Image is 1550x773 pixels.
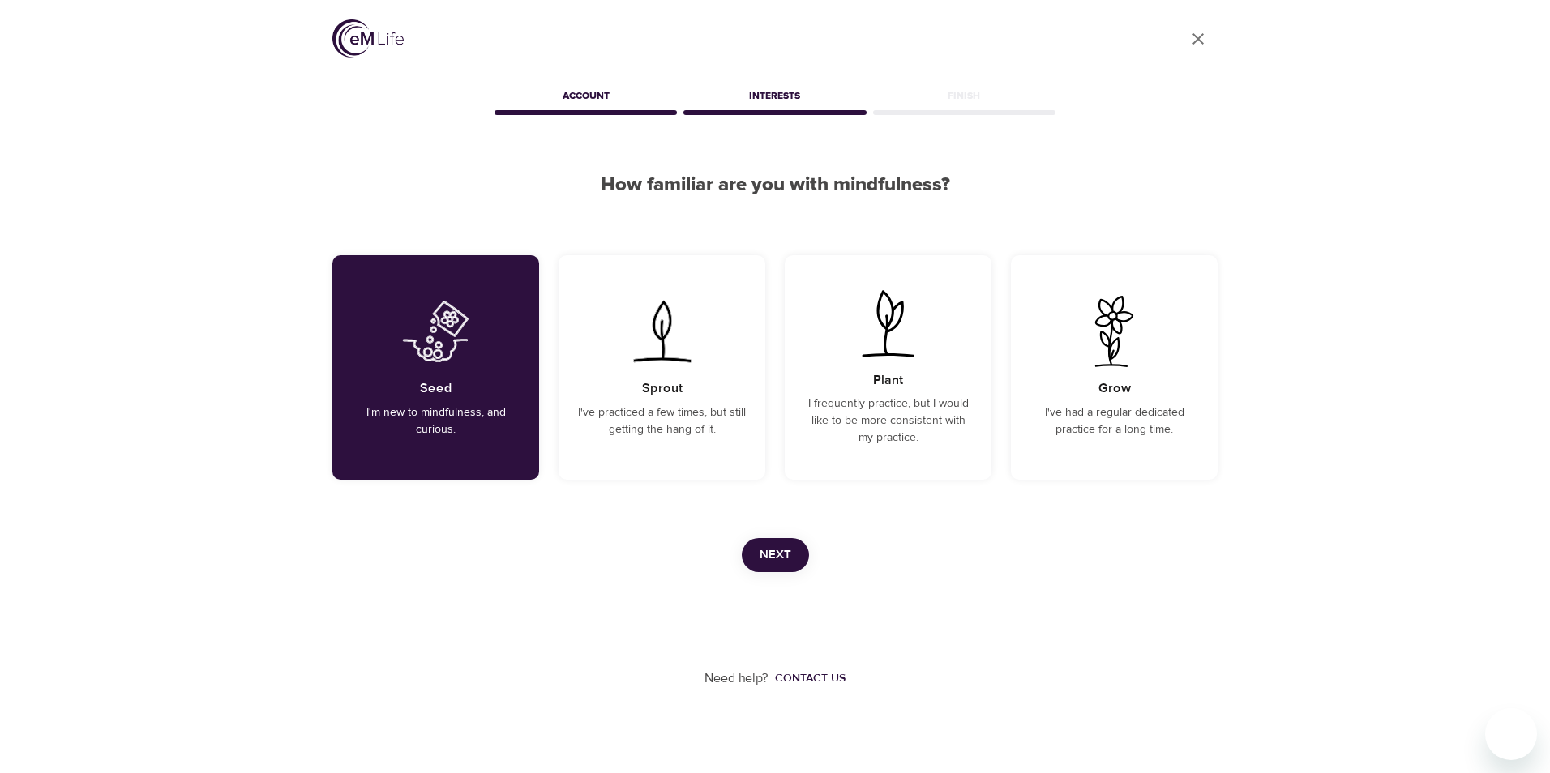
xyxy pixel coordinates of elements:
[332,173,1218,197] h2: How familiar are you with mindfulness?
[1030,404,1198,438] p: I've had a regular dedicated practice for a long time.
[352,404,520,438] p: I'm new to mindfulness, and curious.
[704,669,769,688] p: Need help?
[760,545,791,566] span: Next
[1073,296,1155,367] img: I've had a regular dedicated practice for a long time.
[873,372,903,389] h5: Plant
[642,380,683,397] h5: Sprout
[559,255,765,480] div: I've practiced a few times, but still getting the hang of it.SproutI've practiced a few times, bu...
[1011,255,1218,480] div: I've had a regular dedicated practice for a long time.GrowI've had a regular dedicated practice f...
[395,296,477,367] img: I'm new to mindfulness, and curious.
[785,255,991,480] div: I frequently practice, but I would like to be more consistent with my practice.PlantI frequently ...
[775,670,846,686] div: Contact us
[621,296,703,367] img: I've practiced a few times, but still getting the hang of it.
[769,670,846,686] a: Contact us
[804,395,972,446] p: I frequently practice, but I would like to be more consistent with my practice.
[742,538,809,572] button: Next
[578,404,746,438] p: I've practiced a few times, but still getting the hang of it.
[1485,708,1537,760] iframe: Button to launch messaging window
[1098,380,1131,397] h5: Grow
[1179,19,1218,58] a: close
[420,380,452,397] h5: Seed
[332,255,539,480] div: I'm new to mindfulness, and curious.SeedI'm new to mindfulness, and curious.
[332,19,404,58] img: logo
[847,288,929,359] img: I frequently practice, but I would like to be more consistent with my practice.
